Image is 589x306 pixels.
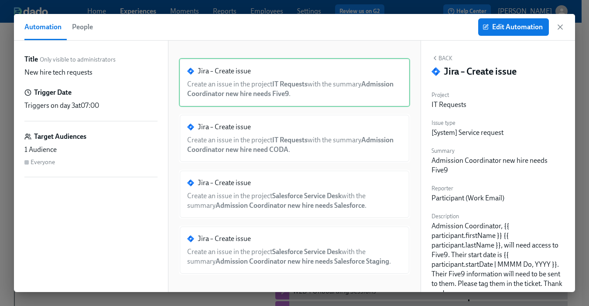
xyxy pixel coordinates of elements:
p: New hire tech requests [24,68,92,77]
div: 1 Audience [24,145,158,155]
div: Jira – Create issueCreate an issue in the projectIT Requestswith the summaryAdmission Coordinator... [179,58,410,107]
label: Title [24,55,38,64]
label: Description [431,212,565,221]
div: Jira – Create issueCreate an issue in the projectSalesforce Service Deskwith the summaryAdmission... [179,170,410,219]
span: Automation [24,21,62,33]
label: Project [431,90,466,100]
div: Participant (Work Email) [431,193,504,203]
div: Triggers on day 3 [24,101,158,110]
span: at 07:00 [75,101,99,110]
span: Edit Automation [484,23,543,31]
h4: Jira – Create issue [444,65,517,78]
div: Jira – Create issueCreate an issue in the projectIT Requestswith the summaryAdmission Coordinator... [179,114,410,163]
div: Jira – Create issueCreate an issue in the projectSalesforce Service Deskwith the summaryAdmission... [179,226,410,275]
div: [System] Service request [431,128,503,138]
button: Edit Automation [478,18,549,36]
button: Back [431,55,452,62]
span: Only visible to administrators [40,55,116,64]
h6: Trigger Date [34,88,72,97]
span: People [72,21,93,33]
div: IT Requests [431,100,466,110]
div: Admission Coordinator, {{ participant.firstName }} {{ participant.lastName }}, will need access t... [431,221,565,298]
label: Reporter [431,184,504,193]
label: Summary [431,146,565,156]
div: Admission Coordinator new hire needs Five9 [431,156,565,175]
h6: Target Audiences [34,132,86,141]
div: Everyone [31,158,55,166]
label: Issue type [431,118,503,128]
